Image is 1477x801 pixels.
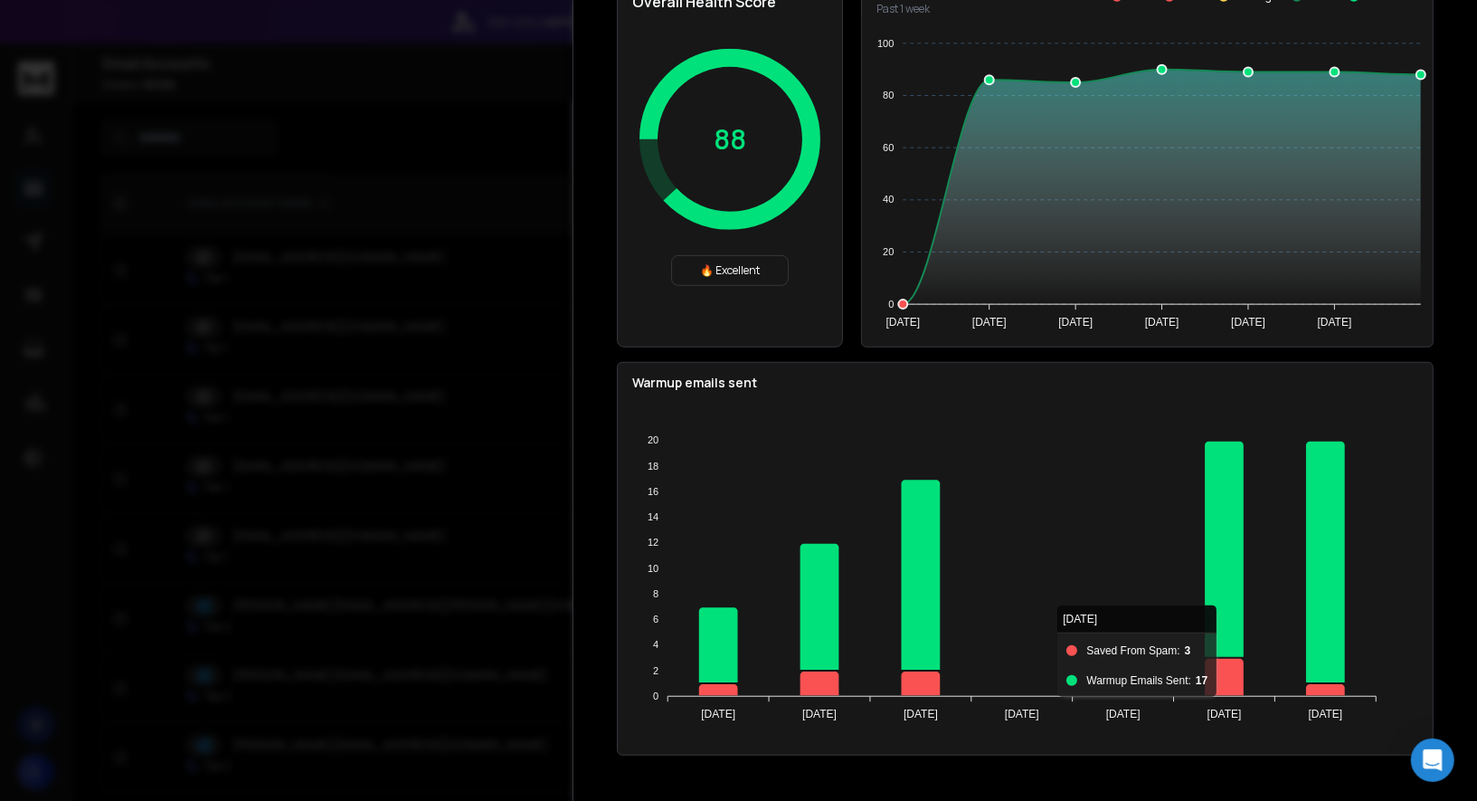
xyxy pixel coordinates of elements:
[1005,709,1039,721] tspan: [DATE]
[1106,709,1141,721] tspan: [DATE]
[802,709,837,721] tspan: [DATE]
[653,588,658,599] tspan: 8
[876,2,1007,16] p: Past 1 week
[883,90,894,100] tspan: 80
[648,461,658,472] tspan: 18
[1309,709,1343,721] tspan: [DATE]
[1207,709,1242,721] tspan: [DATE]
[1145,316,1179,329] tspan: [DATE]
[904,709,938,721] tspan: [DATE]
[648,538,658,548] tspan: 12
[671,255,789,286] div: 🔥 Excellent
[1411,739,1454,782] div: Open Intercom Messenger
[883,142,894,153] tspan: 60
[972,316,1007,329] tspan: [DATE]
[1318,316,1352,329] tspan: [DATE]
[1058,316,1093,329] tspan: [DATE]
[885,316,920,329] tspan: [DATE]
[648,486,658,497] tspan: 16
[653,614,658,625] tspan: 6
[653,691,658,701] tspan: 0
[632,374,1418,392] p: Warmup emails sent
[701,709,735,721] tspan: [DATE]
[888,299,894,310] tspan: 0
[714,123,746,156] p: 88
[883,195,894,205] tspan: 40
[653,640,658,651] tspan: 4
[877,38,894,49] tspan: 100
[648,563,658,574] tspan: 10
[1231,316,1265,329] tspan: [DATE]
[648,435,658,446] tspan: 20
[653,665,658,676] tspan: 2
[883,246,894,257] tspan: 20
[648,511,658,522] tspan: 14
